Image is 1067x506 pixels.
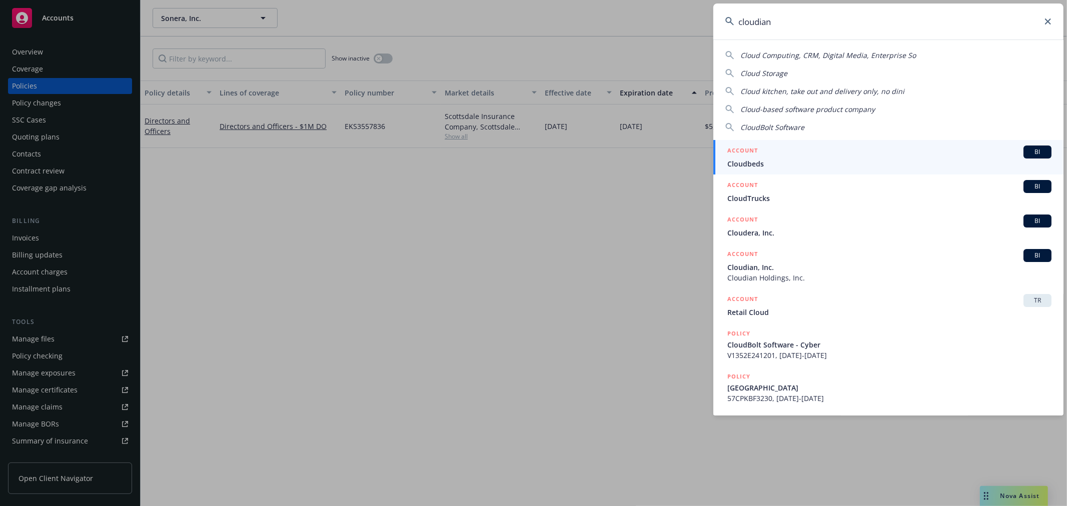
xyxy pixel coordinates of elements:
a: POLICY [713,409,1063,452]
span: [GEOGRAPHIC_DATA] [727,382,1051,393]
h5: ACCOUNT [727,180,758,192]
span: BI [1027,251,1047,260]
h5: ACCOUNT [727,214,758,226]
span: CloudTrucks [727,193,1051,203]
span: BI [1027,216,1047,225]
a: ACCOUNTTRRetail Cloud [713,288,1063,323]
h5: POLICY [727,371,750,381]
input: Search... [713,3,1063,39]
span: Cloudian Holdings, Inc. [727,272,1051,283]
span: Cloud Storage [740,68,787,78]
span: Cloudian, Inc. [727,262,1051,272]
a: POLICY[GEOGRAPHIC_DATA]57CPKBF3230, [DATE]-[DATE] [713,366,1063,409]
h5: ACCOUNT [727,294,758,306]
h5: POLICY [727,414,750,424]
span: BI [1027,147,1047,156]
span: CloudBolt Software [740,122,804,132]
span: Retail Cloud [727,307,1051,317]
span: BI [1027,182,1047,191]
span: Cloudera, Inc. [727,227,1051,238]
a: ACCOUNTBICloudTrucks [713,174,1063,209]
span: TR [1027,296,1047,305]
span: Cloud Computing, CRM, Digital Media, Enterprise So [740,50,916,60]
span: V1352E241201, [DATE]-[DATE] [727,350,1051,360]
span: 57CPKBF3230, [DATE]-[DATE] [727,393,1051,403]
span: CloudBolt Software - Cyber [727,339,1051,350]
a: ACCOUNTBICloudbeds [713,140,1063,174]
span: Cloud-based software product company [740,104,875,114]
h5: ACCOUNT [727,145,758,157]
h5: ACCOUNT [727,249,758,261]
h5: POLICY [727,328,750,338]
span: Cloud kitchen, take out and delivery only, no dini [740,86,904,96]
span: Cloudbeds [727,158,1051,169]
a: POLICYCloudBolt Software - CyberV1352E241201, [DATE]-[DATE] [713,323,1063,366]
a: ACCOUNTBICloudera, Inc. [713,209,1063,243]
a: ACCOUNTBICloudian, Inc.Cloudian Holdings, Inc. [713,243,1063,288]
